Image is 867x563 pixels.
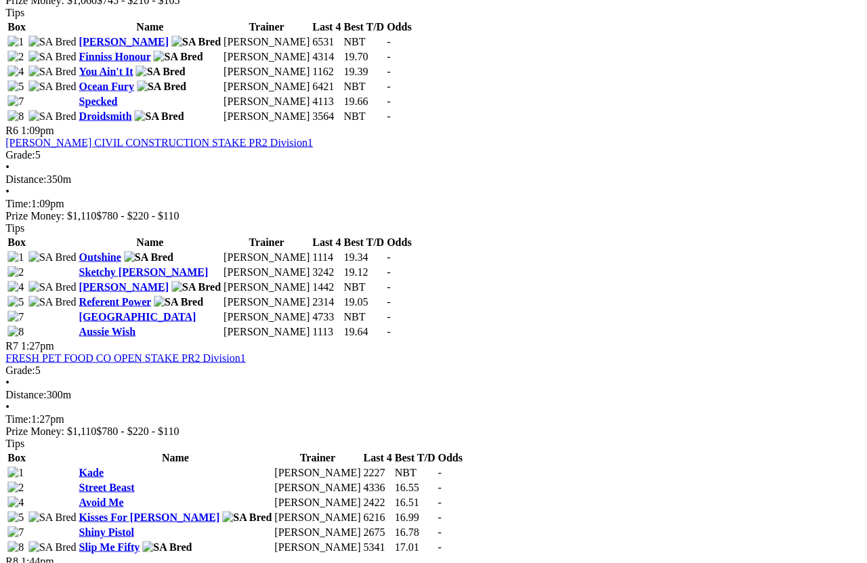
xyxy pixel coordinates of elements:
[394,481,436,495] td: 16.55
[79,81,133,92] a: Ocean Fury
[274,496,361,509] td: [PERSON_NAME]
[362,451,392,465] th: Last 4
[362,541,392,554] td: 5341
[28,51,77,63] img: SA Bred
[362,526,392,539] td: 2675
[7,512,24,524] img: 5
[394,541,436,554] td: 17.01
[7,497,24,509] img: 4
[142,541,192,554] img: SA Bred
[274,481,361,495] td: [PERSON_NAME]
[124,251,173,264] img: SA Bred
[28,512,77,524] img: SA Bred
[28,296,77,308] img: SA Bred
[312,295,341,309] td: 2314
[5,340,18,352] span: R7
[438,512,441,523] span: -
[78,451,272,465] th: Name
[7,296,24,308] img: 5
[7,482,24,494] img: 2
[5,377,9,388] span: •
[79,36,168,47] a: [PERSON_NAME]
[79,296,150,308] a: Referent Power
[7,281,24,293] img: 4
[7,81,24,93] img: 5
[134,110,184,123] img: SA Bred
[343,280,385,294] td: NBT
[79,311,196,322] a: [GEOGRAPHIC_DATA]
[135,66,185,78] img: SA Bred
[438,497,441,508] span: -
[223,95,310,108] td: [PERSON_NAME]
[5,198,31,209] span: Time:
[79,541,140,553] a: Slip Me Fifty
[312,65,341,79] td: 1162
[343,80,385,93] td: NBT
[5,389,46,400] span: Distance:
[394,451,436,465] th: Best T/D
[223,251,310,264] td: [PERSON_NAME]
[78,236,221,249] th: Name
[5,198,862,210] div: 1:09pm
[28,251,77,264] img: SA Bred
[223,236,310,249] th: Trainer
[79,512,219,523] a: Kisses For [PERSON_NAME]
[312,266,341,279] td: 3242
[5,7,24,18] span: Tips
[5,137,313,148] a: [PERSON_NAME] CIVIL CONSTRUCTION STAKE PR2 Division1
[28,110,77,123] img: SA Bred
[343,325,385,339] td: 19.64
[343,35,385,49] td: NBT
[387,311,390,322] span: -
[78,20,221,34] th: Name
[343,65,385,79] td: 19.39
[437,451,463,465] th: Odds
[5,364,35,376] span: Grade:
[343,251,385,264] td: 19.34
[343,50,385,64] td: 19.70
[387,296,390,308] span: -
[5,149,862,161] div: 5
[7,311,24,323] img: 7
[79,497,123,508] a: Avoid Me
[79,467,103,478] a: Kade
[394,511,436,524] td: 16.99
[312,20,341,34] th: Last 4
[274,451,361,465] th: Trainer
[386,236,412,249] th: Odds
[387,51,390,62] span: -
[28,81,77,93] img: SA Bred
[7,251,24,264] img: 1
[394,466,436,480] td: NBT
[5,413,862,425] div: 1:27pm
[5,389,862,401] div: 300m
[153,51,203,63] img: SA Bred
[223,325,310,339] td: [PERSON_NAME]
[7,36,24,48] img: 1
[222,512,272,524] img: SA Bred
[7,51,24,63] img: 2
[312,251,341,264] td: 1114
[343,310,385,324] td: NBT
[312,325,341,339] td: 1113
[5,413,31,425] span: Time:
[387,326,390,337] span: -
[5,401,9,413] span: •
[438,526,441,538] span: -
[387,66,390,77] span: -
[7,266,24,278] img: 2
[96,425,179,437] span: $780 - $220 - $110
[438,541,441,553] span: -
[223,266,310,279] td: [PERSON_NAME]
[137,81,186,93] img: SA Bred
[312,236,341,249] th: Last 4
[343,236,385,249] th: Best T/D
[223,310,310,324] td: [PERSON_NAME]
[223,65,310,79] td: [PERSON_NAME]
[5,161,9,173] span: •
[5,222,24,234] span: Tips
[343,20,385,34] th: Best T/D
[5,352,245,364] a: FRESH PET FOOD CO OPEN STAKE PR2 Division1
[343,110,385,123] td: NBT
[5,210,862,222] div: Prize Money: $1,110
